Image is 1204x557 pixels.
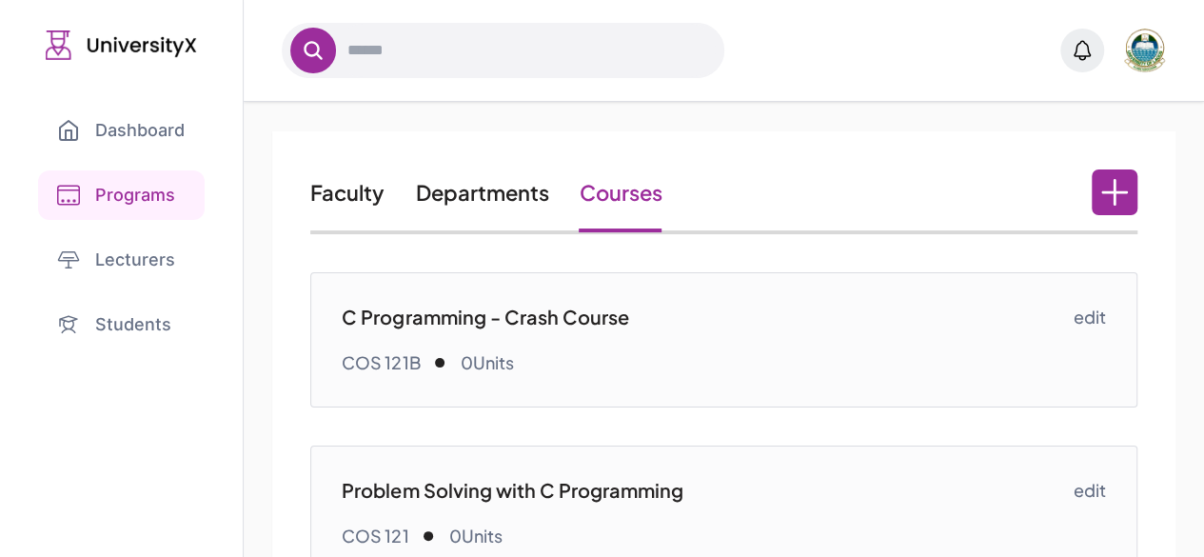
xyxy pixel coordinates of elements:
[38,170,205,220] a: Programs
[38,235,205,285] a: Lecturers
[310,179,385,206] a: Faculty
[1074,304,1106,330] a: edit
[342,304,1073,376] a: C Programming - Crash CourseCOS 121B 0Units
[579,179,661,206] a: Courses
[460,349,513,376] p: 0Units
[38,300,205,349] a: Students
[46,30,197,60] img: UniversityX
[1074,477,1106,504] a: edit
[342,477,1073,549] a: Problem Solving with C ProgrammingCOS 121 0Units
[342,304,1073,330] p: C Programming - Crash Course
[415,179,548,206] a: Departments
[448,523,502,549] p: 0Units
[38,106,204,155] a: Dashboard
[342,523,408,549] p: COS 121
[342,477,1073,504] p: Problem Solving with C Programming
[342,349,420,376] p: COS 121B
